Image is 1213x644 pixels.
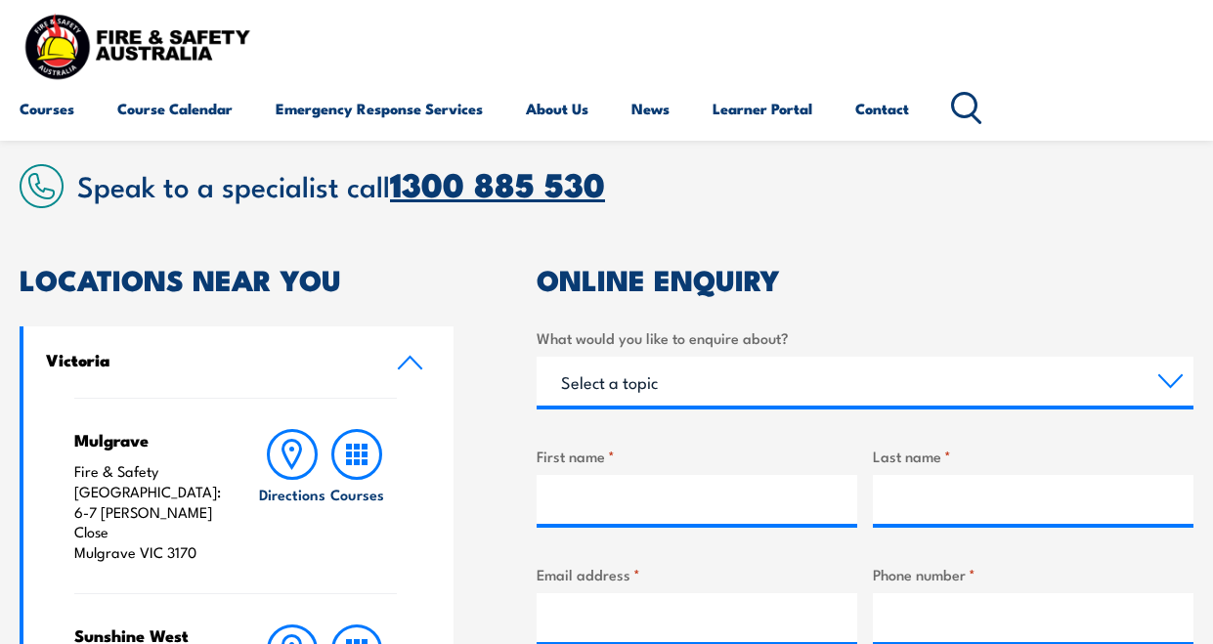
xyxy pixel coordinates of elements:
h6: Directions [259,484,325,504]
a: News [631,85,670,132]
label: What would you like to enquire about? [537,326,1193,349]
a: Contact [855,85,909,132]
a: Emergency Response Services [276,85,483,132]
a: Course Calendar [117,85,233,132]
a: Victoria [23,326,454,398]
h2: Speak to a specialist call [77,166,1193,202]
h2: ONLINE ENQUIRY [537,266,1193,291]
p: Fire & Safety [GEOGRAPHIC_DATA]: 6-7 [PERSON_NAME] Close Mulgrave VIC 3170 [74,461,224,563]
h6: Courses [330,484,384,504]
label: First name [537,445,857,467]
a: Directions [261,429,325,563]
a: About Us [526,85,588,132]
a: 1300 885 530 [390,157,605,209]
a: Learner Portal [713,85,812,132]
label: Last name [873,445,1193,467]
label: Email address [537,563,857,585]
label: Phone number [873,563,1193,585]
h4: Victoria [46,349,367,370]
a: Courses [325,429,389,563]
a: Courses [20,85,74,132]
h2: LOCATIONS NEAR YOU [20,266,454,291]
h4: Mulgrave [74,429,224,451]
